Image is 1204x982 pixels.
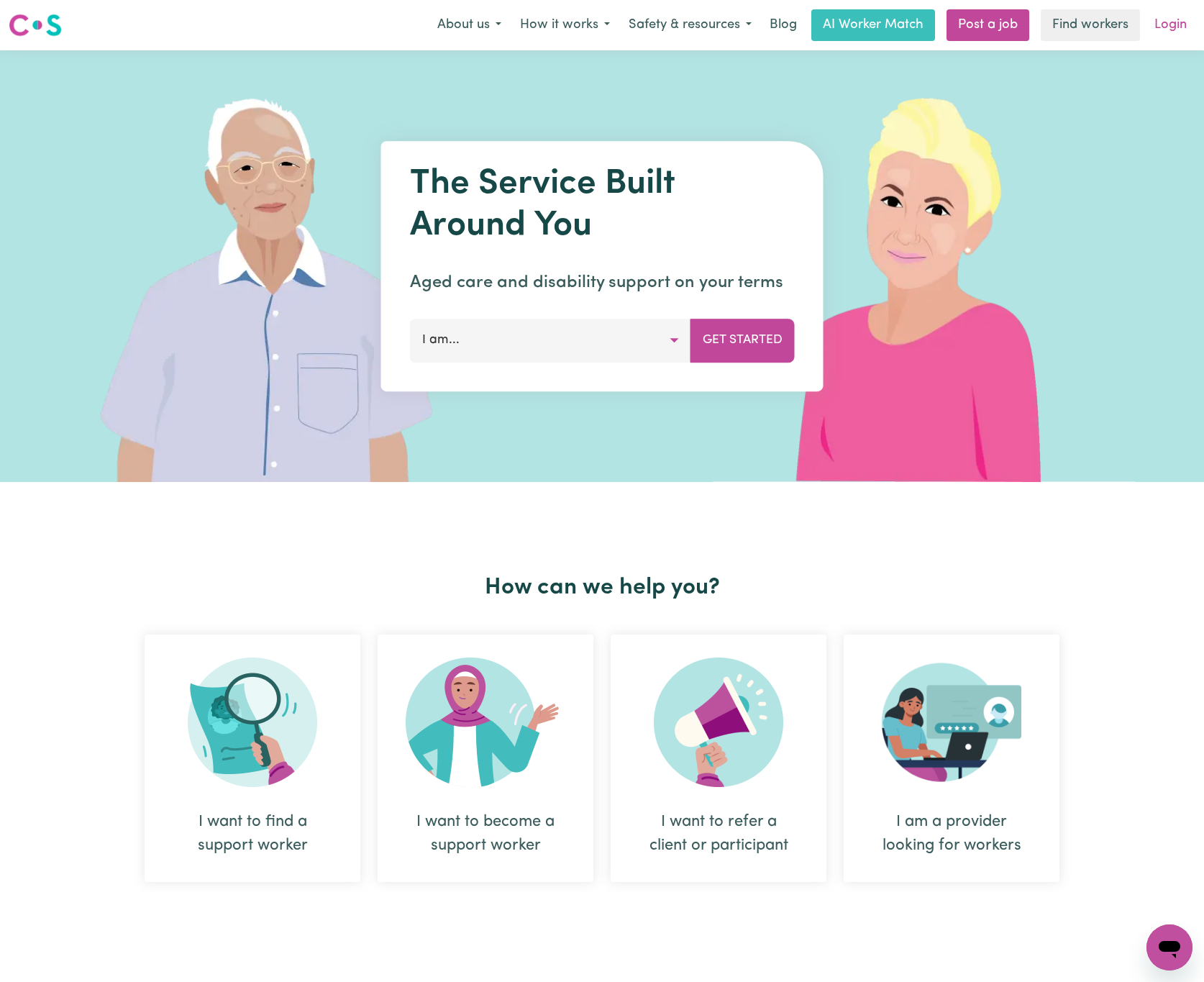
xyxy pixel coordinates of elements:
a: Find workers [1041,9,1140,41]
img: Become Worker [406,658,565,787]
img: Refer [654,658,783,787]
button: How it works [511,10,619,40]
div: I want to refer a client or participant [611,635,826,882]
div: I want to become a support worker [378,635,593,882]
button: Get Started [690,319,795,362]
a: Login [1146,9,1195,41]
a: AI Worker Match [811,9,935,41]
div: I want to find a support worker [145,635,360,882]
img: Provider [882,658,1021,787]
div: I am a provider looking for workers [844,635,1059,882]
div: I want to become a support worker [412,810,559,858]
button: Safety & resources [619,10,761,40]
a: Blog [761,9,806,41]
button: About us [428,10,511,40]
button: I am... [410,319,691,362]
img: Careseekers logo [9,12,62,38]
img: Search [188,658,317,787]
a: Careseekers logo [9,9,62,42]
div: I want to refer a client or participant [645,810,792,858]
div: I am a provider looking for workers [878,810,1025,858]
iframe: Button to launch messaging window [1146,924,1192,970]
p: Aged care and disability support on your terms [410,270,795,296]
div: I want to find a support worker [179,810,326,858]
h1: The Service Built Around You [410,164,795,247]
h2: How can we help you? [136,574,1068,601]
a: Post a job [947,9,1029,41]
